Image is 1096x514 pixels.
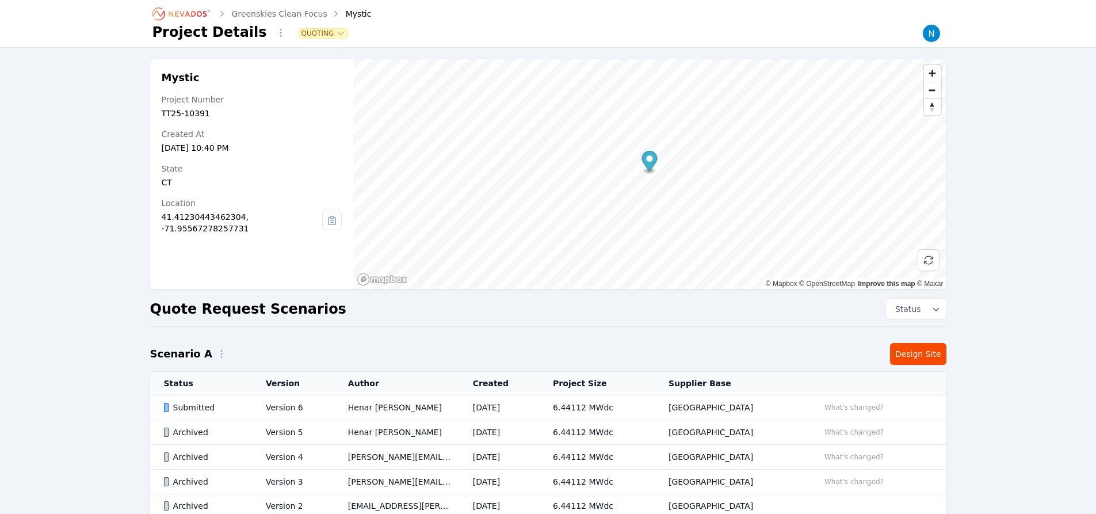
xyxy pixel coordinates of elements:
[459,445,539,470] td: [DATE]
[334,445,459,470] td: [PERSON_NAME][EMAIL_ADDRESS][PERSON_NAME][DOMAIN_NAME]
[459,420,539,445] td: [DATE]
[334,420,459,445] td: Henar [PERSON_NAME]
[162,94,342,105] div: Project Number
[357,273,407,286] a: Mapbox homepage
[252,420,334,445] td: Version 5
[150,372,252,395] th: Status
[642,151,658,174] div: Map marker
[766,280,797,288] a: Mapbox
[150,300,346,318] h2: Quote Request Scenarios
[164,500,246,512] div: Archived
[150,346,212,362] h2: Scenario A
[152,23,267,41] h1: Project Details
[655,395,805,420] td: [GEOGRAPHIC_DATA]
[539,395,655,420] td: 6.44112 MWdc
[232,8,327,20] a: Greenskies Clean Focus
[891,303,921,315] span: Status
[819,475,889,488] button: What's changed?
[162,142,342,154] div: [DATE] 10:40 PM
[459,470,539,494] td: [DATE]
[164,402,246,413] div: Submitted
[924,82,941,98] button: Zoom out
[539,470,655,494] td: 6.44112 MWdc
[162,197,323,209] div: Location
[252,372,334,395] th: Version
[655,445,805,470] td: [GEOGRAPHIC_DATA]
[917,280,944,288] a: Maxar
[819,451,889,463] button: What's changed?
[150,395,946,420] tr: SubmittedVersion 6Henar [PERSON_NAME][DATE]6.44112 MWdc[GEOGRAPHIC_DATA]What's changed?
[890,343,946,365] a: Design Site
[819,401,889,414] button: What's changed?
[924,98,941,115] button: Reset bearing to north
[655,420,805,445] td: [GEOGRAPHIC_DATA]
[164,451,246,463] div: Archived
[459,395,539,420] td: [DATE]
[330,8,372,20] div: Mystic
[539,420,655,445] td: 6.44112 MWdc
[924,99,941,115] span: Reset bearing to north
[459,372,539,395] th: Created
[162,128,342,140] div: Created At
[162,211,323,234] div: 41.41230443462304, -71.95567278257731
[162,108,342,119] div: TT25-10391
[252,395,334,420] td: Version 6
[150,445,946,470] tr: ArchivedVersion 4[PERSON_NAME][EMAIL_ADDRESS][PERSON_NAME][DOMAIN_NAME][DATE]6.44112 MWdc[GEOGRAP...
[655,470,805,494] td: [GEOGRAPHIC_DATA]
[655,372,805,395] th: Supplier Base
[162,177,342,188] div: CT
[152,5,372,23] nav: Breadcrumb
[886,299,946,319] button: Status
[334,395,459,420] td: Henar [PERSON_NAME]
[539,445,655,470] td: 6.44112 MWdc
[252,445,334,470] td: Version 4
[252,470,334,494] td: Version 3
[162,163,342,174] div: State
[164,476,246,488] div: Archived
[922,24,941,43] img: Nick Rompala
[799,280,855,288] a: OpenStreetMap
[858,280,915,288] a: Improve this map
[164,427,246,438] div: Archived
[334,372,459,395] th: Author
[924,65,941,82] button: Zoom in
[150,470,946,494] tr: ArchivedVersion 3[PERSON_NAME][EMAIL_ADDRESS][PERSON_NAME][DOMAIN_NAME][DATE]6.44112 MWdc[GEOGRAP...
[819,426,889,439] button: What's changed?
[353,59,946,290] canvas: Map
[150,420,946,445] tr: ArchivedVersion 5Henar [PERSON_NAME][DATE]6.44112 MWdc[GEOGRAPHIC_DATA]What's changed?
[539,372,655,395] th: Project Size
[299,29,348,38] button: Quoting
[334,470,459,494] td: [PERSON_NAME][EMAIL_ADDRESS][PERSON_NAME][DOMAIN_NAME]
[162,71,342,85] h2: Mystic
